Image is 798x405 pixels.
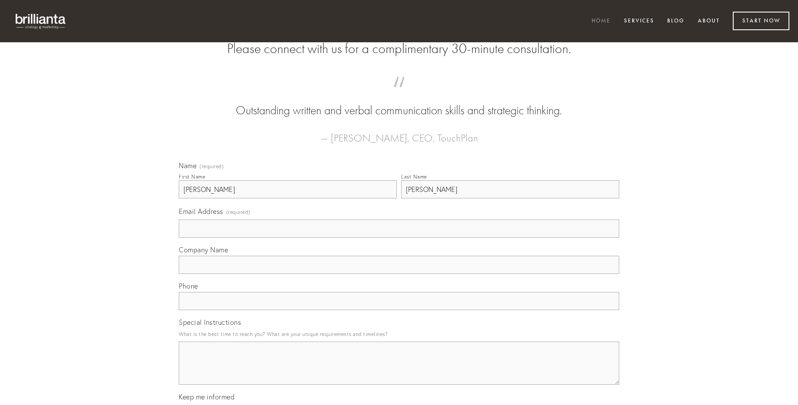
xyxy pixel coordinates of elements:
[179,392,234,401] span: Keep me informed
[193,85,605,102] span: “
[179,328,619,340] p: What is the best time to reach you? What are your unique requirements and timelines?
[618,14,660,28] a: Services
[662,14,690,28] a: Blog
[179,318,241,327] span: Special Instructions
[199,164,224,169] span: (required)
[179,173,205,180] div: First Name
[179,282,198,290] span: Phone
[226,206,250,218] span: (required)
[733,12,789,30] a: Start Now
[586,14,616,28] a: Home
[401,173,427,180] div: Last Name
[179,245,228,254] span: Company Name
[9,9,73,34] img: brillianta - research, strategy, marketing
[179,161,196,170] span: Name
[692,14,725,28] a: About
[179,41,619,57] h2: Please connect with us for a complimentary 30-minute consultation.
[179,207,223,216] span: Email Address
[193,119,605,147] figcaption: — [PERSON_NAME], CEO, TouchPlan
[193,85,605,119] blockquote: Outstanding written and verbal communication skills and strategic thinking.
